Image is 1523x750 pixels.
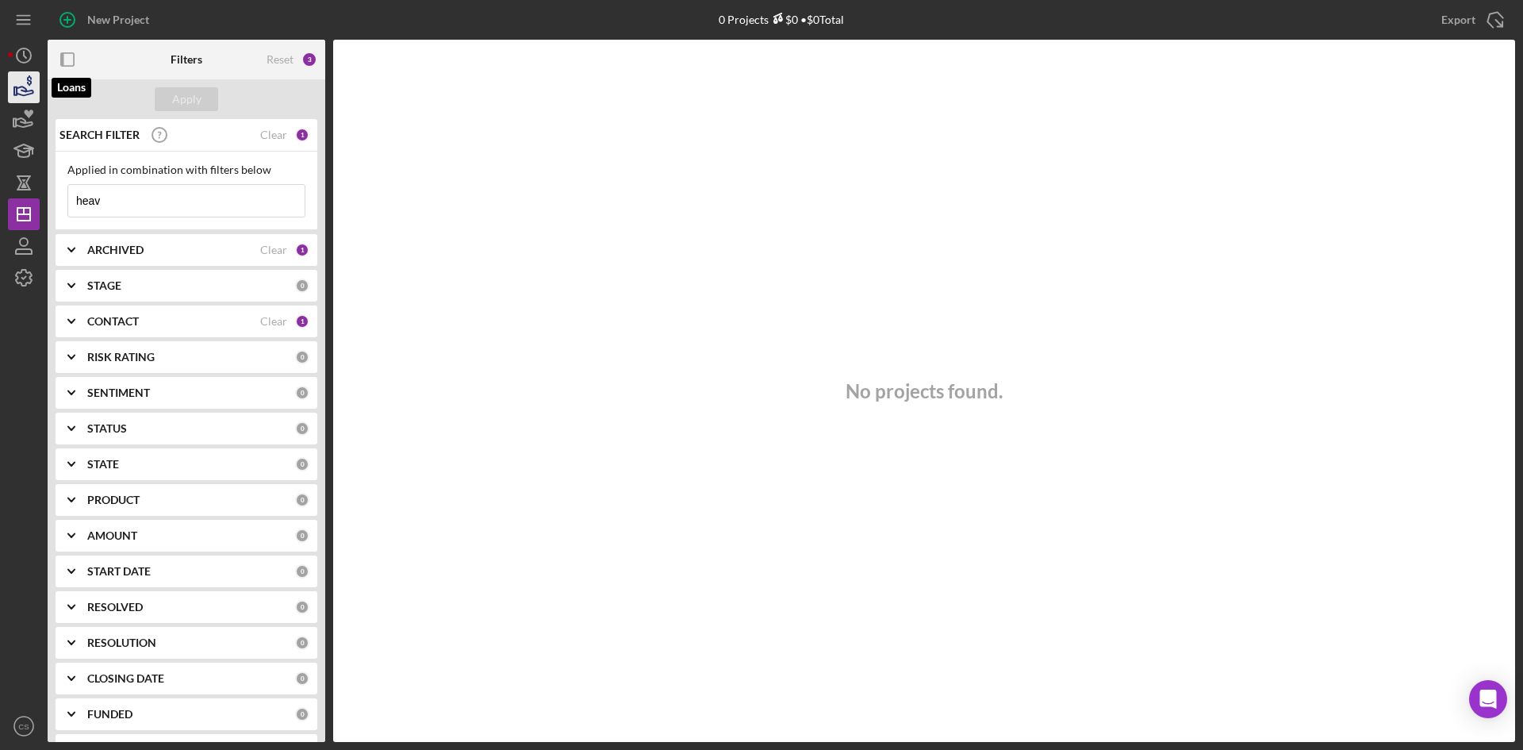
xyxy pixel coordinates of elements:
[1425,4,1515,36] button: Export
[87,351,155,363] b: RISK RATING
[295,493,309,507] div: 0
[87,529,137,542] b: AMOUNT
[155,87,218,111] button: Apply
[295,600,309,614] div: 0
[87,637,156,649] b: RESOLUTION
[87,387,150,399] b: SENTIMENT
[295,128,309,142] div: 1
[87,672,164,685] b: CLOSING DATE
[8,710,40,742] button: CS
[295,314,309,329] div: 1
[18,722,29,731] text: CS
[1469,680,1507,718] div: Open Intercom Messenger
[295,386,309,400] div: 0
[87,422,127,435] b: STATUS
[87,565,151,578] b: START DATE
[295,529,309,543] div: 0
[295,671,309,686] div: 0
[295,279,309,293] div: 0
[172,87,201,111] div: Apply
[48,4,165,36] button: New Project
[59,129,140,141] b: SEARCH FILTER
[260,315,287,328] div: Clear
[87,494,140,506] b: PRODUCT
[171,53,202,66] b: Filters
[87,279,121,292] b: STAGE
[719,13,844,26] div: 0 Projects • $0 Total
[295,457,309,471] div: 0
[295,564,309,579] div: 0
[846,380,1003,402] h3: No projects found.
[295,636,309,650] div: 0
[295,707,309,721] div: 0
[295,350,309,364] div: 0
[769,13,798,26] div: $0
[1441,4,1475,36] div: Export
[295,421,309,436] div: 0
[87,708,132,721] b: FUNDED
[301,52,317,67] div: 3
[295,243,309,257] div: 1
[67,163,305,176] div: Applied in combination with filters below
[260,244,287,256] div: Clear
[87,4,149,36] div: New Project
[87,315,139,328] b: CONTACT
[267,53,293,66] div: Reset
[87,601,143,613] b: RESOLVED
[260,129,287,141] div: Clear
[87,458,119,471] b: STATE
[87,244,144,256] b: ARCHIVED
